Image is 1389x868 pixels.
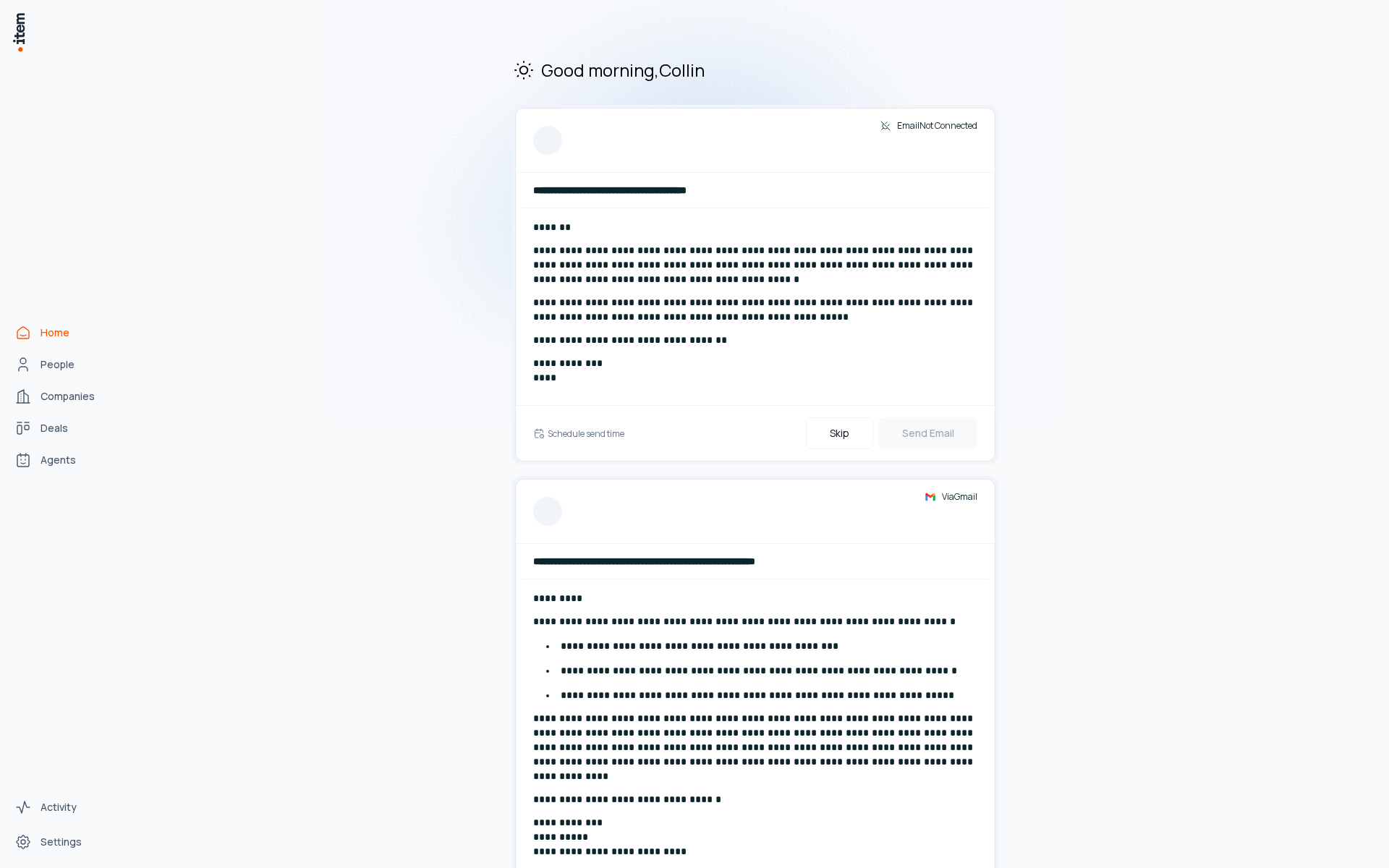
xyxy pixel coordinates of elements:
[9,318,119,347] a: Home
[9,827,119,856] a: Settings
[925,491,936,503] img: gmail
[9,793,119,822] a: Activity
[9,414,119,443] a: Deals
[41,800,77,814] span: Activity
[41,325,69,340] span: Home
[897,120,977,132] span: Email Not Connected
[41,357,75,372] span: People
[41,453,76,467] span: Agents
[512,58,998,82] h2: Good morning , Collin
[548,427,624,440] h6: Schedule send time
[9,446,119,475] a: Agents
[9,350,119,379] a: People
[12,12,26,53] img: Item Brain Logo
[41,421,68,435] span: Deals
[806,417,873,449] button: Skip
[41,389,95,404] span: Companies
[41,835,82,849] span: Settings
[9,382,119,411] a: Companies
[942,491,977,503] span: Via Gmail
